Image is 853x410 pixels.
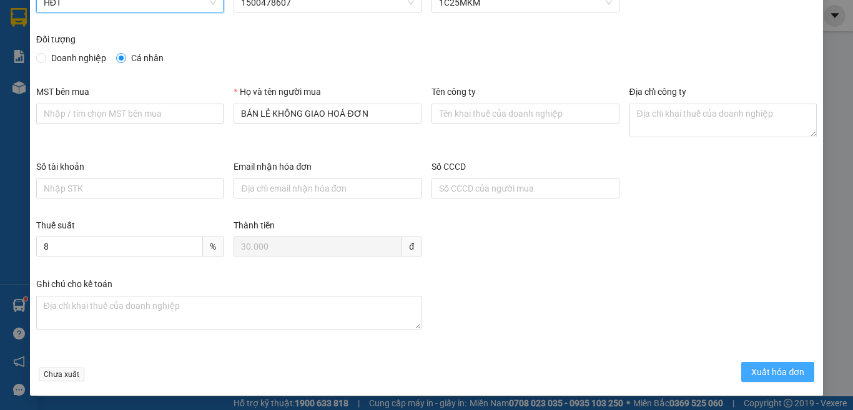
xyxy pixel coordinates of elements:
[36,162,84,172] label: Số tài khoản
[402,237,422,256] span: đ
[36,87,89,97] label: MST bên mua
[431,178,619,198] input: Số CCCD
[36,237,204,256] input: Thuế suất
[234,104,422,124] input: Họ và tên người mua
[36,296,422,329] textarea: Ghi chú đơn hàng Ghi chú cho kế toán
[36,279,112,289] label: Ghi chú cho kế toán
[126,51,169,65] span: Cá nhân
[629,104,817,137] textarea: Địa chỉ công ty
[431,104,619,124] input: Tên công ty
[234,162,312,172] label: Email nhận hóa đơn
[431,162,466,172] label: Số CCCD
[46,51,111,65] span: Doanh nghiệp
[234,178,422,198] input: Email nhận hóa đơn
[751,365,804,379] span: Xuất hóa đơn
[203,237,224,256] span: %
[36,34,76,44] label: Đối tượng
[629,87,686,97] label: Địa chỉ công ty
[741,362,814,382] button: Xuất hóa đơn
[39,368,84,381] span: Chưa xuất
[431,87,476,97] label: Tên công ty
[234,220,275,230] label: Thành tiền
[36,104,224,124] input: MST bên mua
[234,87,320,97] label: Họ và tên người mua
[36,178,224,198] input: Số tài khoản
[36,220,75,230] label: Thuế suất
